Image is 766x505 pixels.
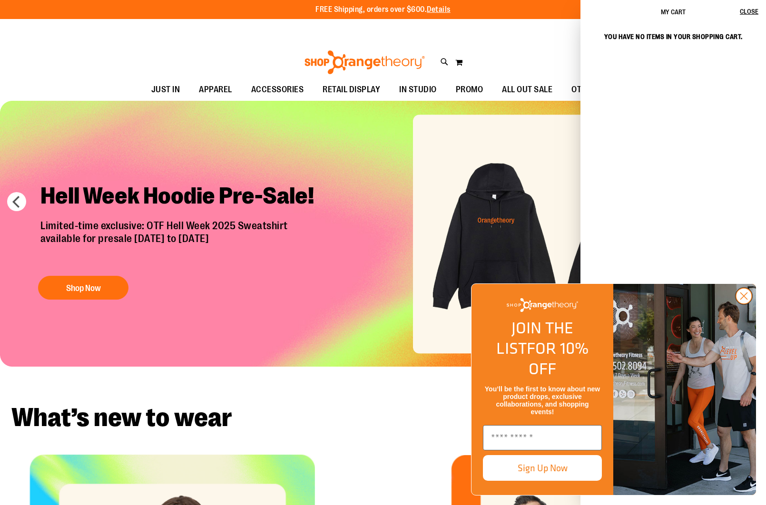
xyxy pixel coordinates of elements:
[462,274,766,505] div: FLYOUT Form
[485,385,600,416] span: You’ll be the first to know about new product drops, exclusive collaborations, and shopping events!
[399,79,437,100] span: IN STUDIO
[613,284,756,495] img: Shop Orangtheory
[251,79,304,100] span: ACCESSORIES
[483,425,602,450] input: Enter email
[38,276,128,300] button: Shop Now
[502,79,552,100] span: ALL OUT SALE
[33,175,331,304] a: Hell Week Hoodie Pre-Sale! Limited-time exclusive: OTF Hell Week 2025 Sweatshirtavailable for pre...
[735,287,753,305] button: Close dialog
[315,4,451,15] p: FREE Shipping, orders over $600.
[483,455,602,481] button: Sign Up Now
[527,336,589,380] span: FOR 10% OFF
[323,79,380,100] span: RETAIL DISPLAY
[199,79,232,100] span: APPAREL
[661,8,686,16] span: My Cart
[11,405,755,431] h2: What’s new to wear
[151,79,180,100] span: JUST IN
[496,316,573,360] span: JOIN THE LIST
[604,33,743,40] span: You have no items in your shopping cart.
[33,175,331,220] h2: Hell Week Hoodie Pre-Sale!
[7,192,26,211] button: prev
[303,50,426,74] img: Shop Orangetheory
[507,298,578,312] img: Shop Orangetheory
[427,5,451,14] a: Details
[740,8,758,15] span: Close
[33,220,331,266] p: Limited-time exclusive: OTF Hell Week 2025 Sweatshirt available for presale [DATE] to [DATE]
[571,79,615,100] span: OTF BY YOU
[456,79,483,100] span: PROMO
